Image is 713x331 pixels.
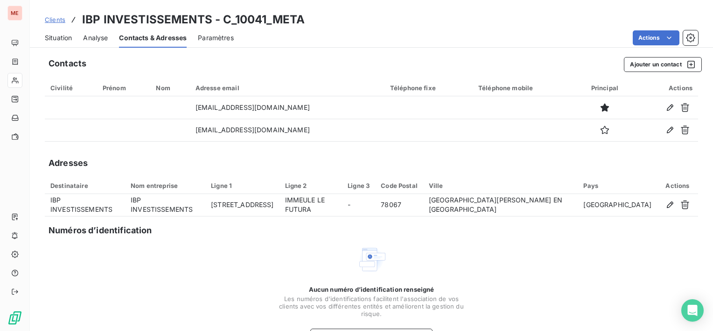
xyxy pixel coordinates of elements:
[381,182,418,189] div: Code Postal
[45,16,65,23] span: Clients
[196,84,379,92] div: Adresse email
[125,194,205,216] td: IBP INVESTISSEMENTS
[156,84,184,92] div: Nom
[198,33,234,43] span: Paramètres
[103,84,145,92] div: Prénom
[45,33,72,43] span: Situation
[583,182,651,189] div: Pays
[342,194,375,216] td: -
[640,84,692,92] div: Actions
[663,182,692,189] div: Actions
[624,57,702,72] button: Ajouter un contact
[190,96,384,119] td: [EMAIL_ADDRESS][DOMAIN_NAME]
[7,6,22,21] div: ME
[429,182,573,189] div: Ville
[49,157,88,170] h5: Adresses
[633,30,679,45] button: Actions
[681,299,704,322] div: Open Intercom Messenger
[83,33,108,43] span: Analyse
[211,182,273,189] div: Ligne 1
[205,194,279,216] td: [STREET_ADDRESS]
[578,194,657,216] td: [GEOGRAPHIC_DATA]
[49,224,152,237] h5: Numéros d’identification
[356,245,386,274] img: Empty state
[190,119,384,141] td: [EMAIL_ADDRESS][DOMAIN_NAME]
[7,310,22,325] img: Logo LeanPay
[119,33,187,43] span: Contacts & Adresses
[580,84,629,92] div: Principal
[423,194,578,216] td: [GEOGRAPHIC_DATA][PERSON_NAME] EN [GEOGRAPHIC_DATA]
[280,194,343,216] td: IMMEULE LE FUTURA
[478,84,569,92] div: Téléphone mobile
[49,57,86,70] h5: Contacts
[390,84,467,92] div: Téléphone fixe
[348,182,370,189] div: Ligne 3
[309,286,434,293] span: Aucun numéro d’identification renseigné
[285,182,337,189] div: Ligne 2
[45,15,65,24] a: Clients
[45,194,125,216] td: IBP INVESTISSEMENTS
[131,182,200,189] div: Nom entreprise
[50,84,91,92] div: Civilité
[278,295,465,317] span: Les numéros d'identifications facilitent l'association de vos clients avec vos différentes entité...
[82,11,305,28] h3: IBP INVESTISSEMENTS - C_10041_META
[50,182,119,189] div: Destinataire
[375,194,423,216] td: 78067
